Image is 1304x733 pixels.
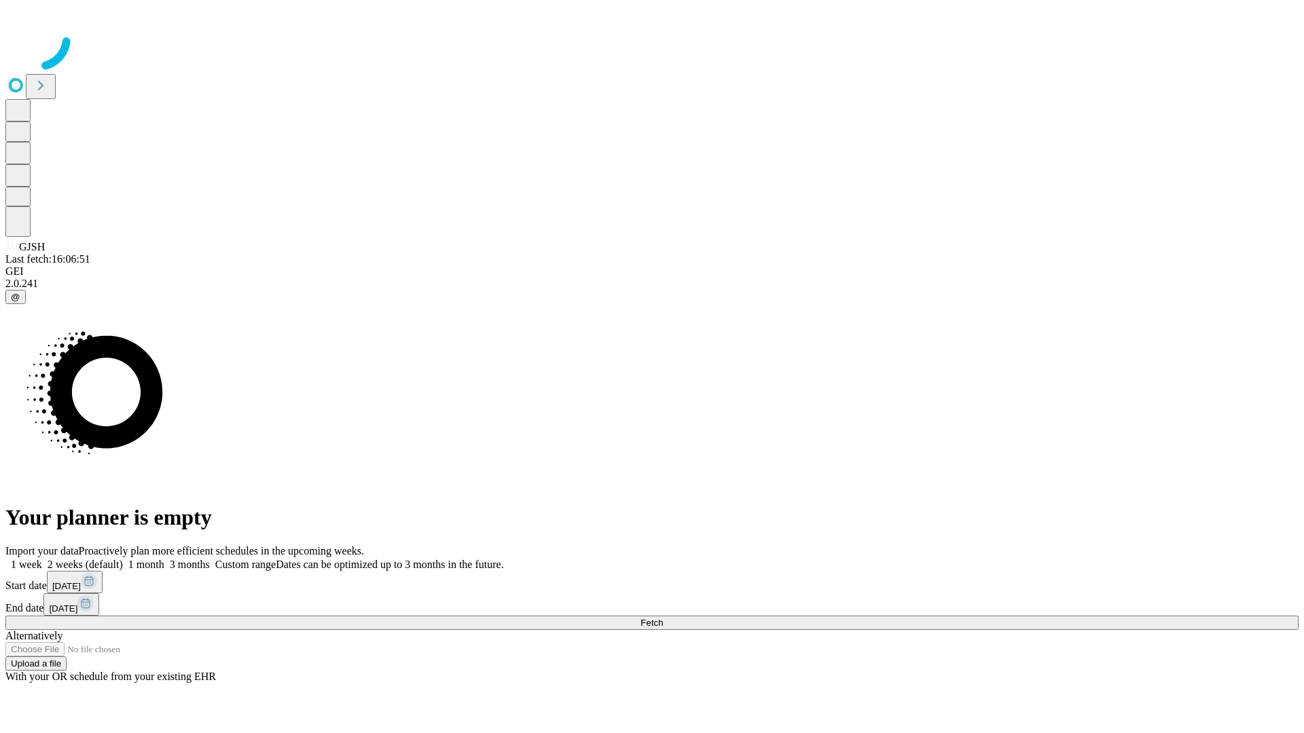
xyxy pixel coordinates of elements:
[48,559,123,570] span: 2 weeks (default)
[5,505,1299,530] h1: Your planner is empty
[19,241,45,252] span: GJSH
[52,581,81,591] span: [DATE]
[43,593,99,616] button: [DATE]
[215,559,276,570] span: Custom range
[276,559,503,570] span: Dates can be optimized up to 3 months in the future.
[5,630,62,641] span: Alternatively
[5,656,67,671] button: Upload a file
[640,618,663,628] span: Fetch
[5,571,1299,593] div: Start date
[79,545,364,557] span: Proactively plan more efficient schedules in the upcoming weeks.
[170,559,210,570] span: 3 months
[5,671,216,682] span: With your OR schedule from your existing EHR
[11,292,20,302] span: @
[5,593,1299,616] div: End date
[11,559,42,570] span: 1 week
[5,545,79,557] span: Import your data
[128,559,164,570] span: 1 month
[5,278,1299,290] div: 2.0.241
[5,265,1299,278] div: GEI
[5,290,26,304] button: @
[5,616,1299,630] button: Fetch
[47,571,103,593] button: [DATE]
[49,603,77,614] span: [DATE]
[5,253,90,265] span: Last fetch: 16:06:51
